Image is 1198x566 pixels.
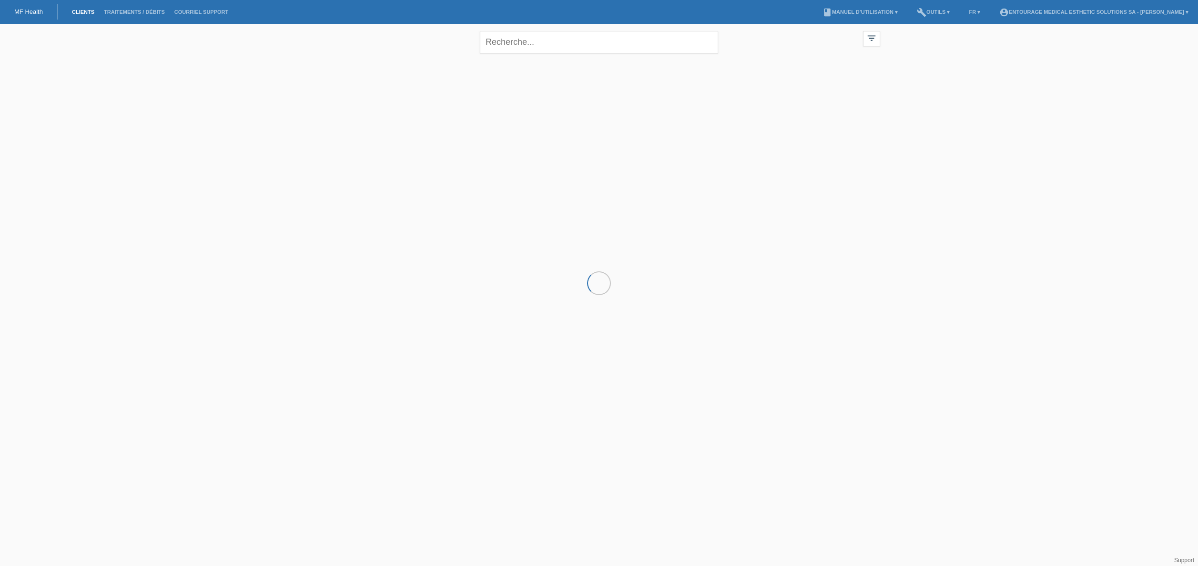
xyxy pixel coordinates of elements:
i: account_circle [999,8,1009,17]
a: Traitements / débits [99,9,170,15]
a: Clients [67,9,99,15]
a: buildOutils ▾ [912,9,954,15]
i: book [822,8,832,17]
a: account_circleENTOURAGE Medical Esthetic Solutions SA - [PERSON_NAME] ▾ [995,9,1193,15]
a: MF Health [14,8,43,15]
i: filter_list [866,33,877,43]
a: FR ▾ [964,9,985,15]
input: Recherche... [480,31,718,53]
a: Support [1174,557,1194,564]
i: build [917,8,926,17]
a: Courriel Support [170,9,233,15]
a: bookManuel d’utilisation ▾ [818,9,903,15]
